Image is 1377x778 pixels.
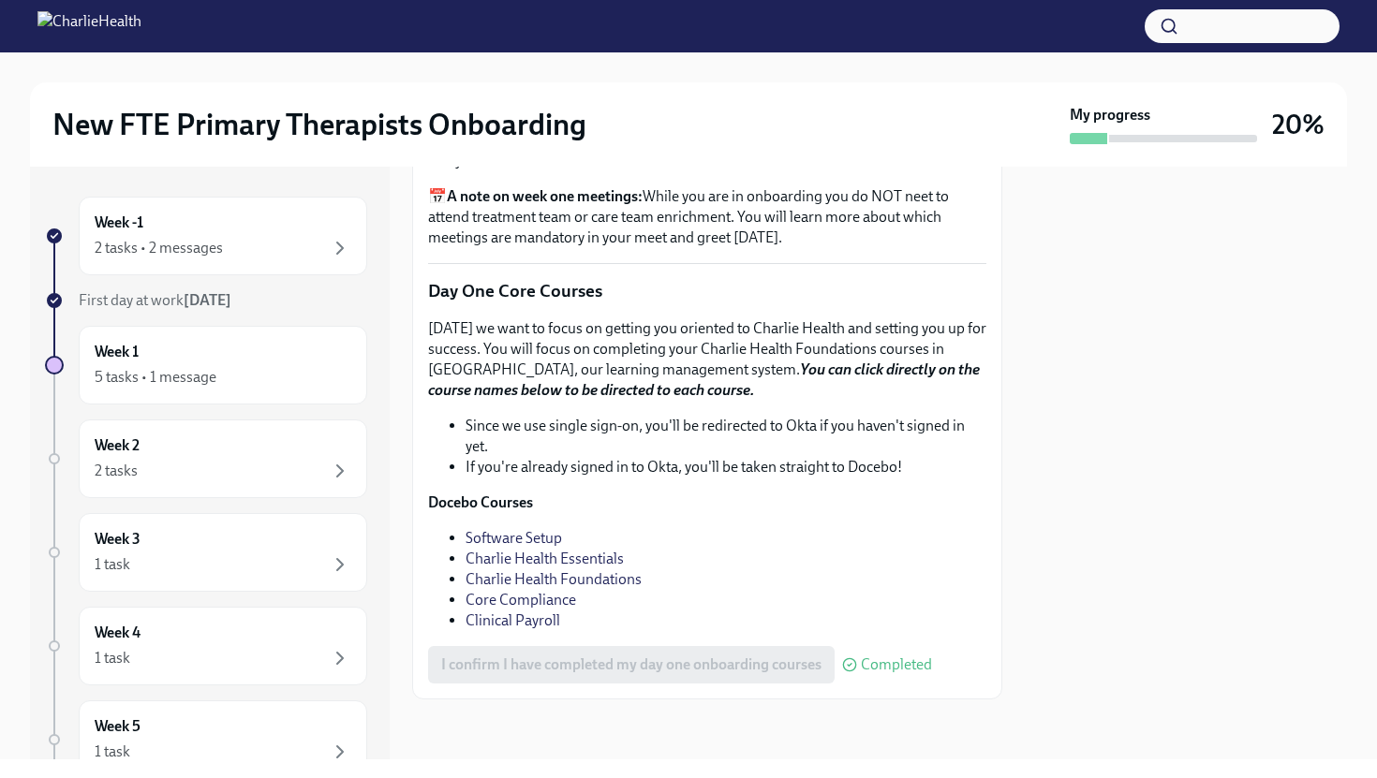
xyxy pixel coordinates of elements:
span: Completed [861,657,932,672]
h6: Week -1 [95,213,143,233]
strong: [DATE] [184,291,231,309]
div: 5 tasks • 1 message [95,367,216,388]
h3: 20% [1272,108,1325,141]
p: [DATE] we want to focus on getting you oriented to Charlie Health and setting you up for success.... [428,318,986,401]
h6: Week 5 [95,716,141,737]
a: Core Compliance [466,591,576,609]
h2: New FTE Primary Therapists Onboarding [52,106,586,143]
a: Software Setup [466,529,562,547]
h6: Week 3 [95,529,141,550]
h6: Week 4 [95,623,141,643]
a: Week -12 tasks • 2 messages [45,197,367,275]
h6: Week 2 [95,435,140,456]
strong: A note on week one meetings: [447,187,643,205]
div: 1 task [95,648,130,668]
a: Week 31 task [45,513,367,592]
p: 📅 While you are in onboarding you do NOT neet to attend treatment team or care team enrichment. Y... [428,186,986,248]
a: Charlie Health Foundations [466,570,642,588]
strong: You can click directly on the course names below to be directed to each course. [428,360,980,399]
strong: Docebo Courses [428,493,533,511]
a: Week 22 tasks [45,419,367,498]
div: 1 task [95,741,130,762]
span: First day at work [79,291,231,309]
img: CharlieHealth [37,11,141,41]
a: Week 15 tasks • 1 message [45,326,367,404]
h6: Week 1 [95,342,139,362]
p: Day One Core Courses [428,279,986,303]
li: If you're already signed in to Okta, you'll be taken straight to Docebo! [466,457,986,477]
div: 1 task [95,554,130,575]
strong: My progress [1070,105,1150,125]
li: Since we use single sign-on, you'll be redirected to Okta if you haven't signed in yet. [466,416,986,457]
div: 2 tasks • 2 messages [95,238,223,258]
a: First day at work[DATE] [45,290,367,311]
a: Week 41 task [45,607,367,685]
a: Charlie Health Essentials [466,550,624,567]
div: 2 tasks [95,461,138,481]
a: Clinical Payroll [466,611,560,629]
